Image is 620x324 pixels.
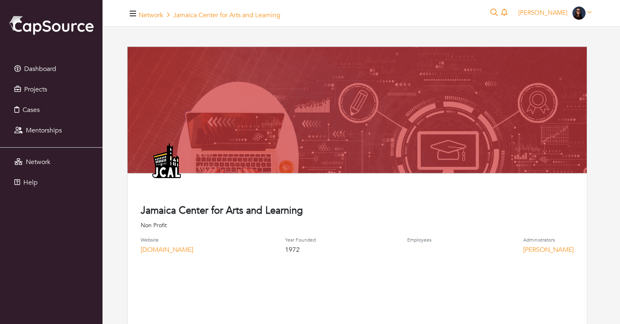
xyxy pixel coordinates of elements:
[141,221,574,230] p: Non Profit
[26,126,62,135] span: Mentorships
[141,245,193,254] a: [DOMAIN_NAME]
[2,81,100,98] a: Projects
[141,136,194,189] img: JCAL%20LOGO.png
[285,237,316,243] h4: Year Founded
[139,11,280,19] h5: Jamaica Center for Arts and Learning
[572,7,586,20] img: Beatriz%20Headshot.jpeg
[407,237,431,243] h4: Employees
[23,105,40,114] span: Cases
[2,154,100,170] a: Network
[523,245,574,254] a: [PERSON_NAME]
[2,102,100,118] a: Cases
[141,237,193,243] h4: Website
[23,178,38,187] span: Help
[2,61,100,77] a: Dashboard
[24,64,56,73] span: Dashboard
[2,174,100,191] a: Help
[128,47,587,268] img: default_banner_1-bae6fe9bec2f5f97d3903b99a548e9899495bd7293e081a23d26d15717bf5d3a.png
[515,9,595,17] a: [PERSON_NAME]
[26,157,50,167] span: Network
[518,9,568,17] span: [PERSON_NAME]
[523,237,574,243] h4: Administrators
[24,85,47,94] span: Projects
[139,11,163,20] a: Network
[141,205,574,217] h4: Jamaica Center for Arts and Learning
[285,246,316,254] h4: 1972
[8,14,94,36] img: cap_logo.png
[2,122,100,139] a: Mentorships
